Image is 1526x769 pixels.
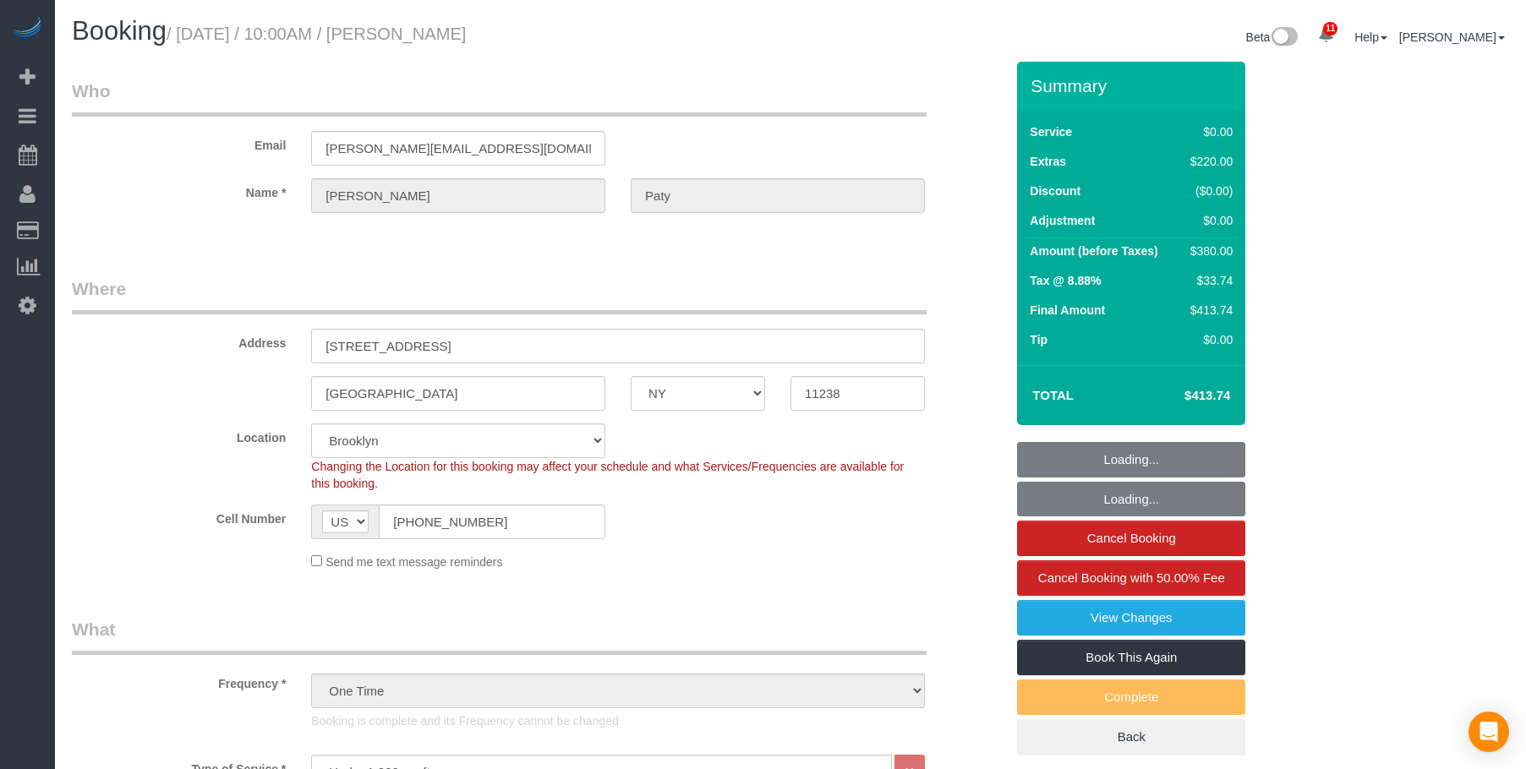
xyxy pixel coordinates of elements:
label: Tip [1030,331,1047,348]
div: Open Intercom Messenger [1469,712,1509,752]
legend: What [72,617,927,655]
label: Frequency * [59,669,298,692]
div: $0.00 [1184,331,1233,348]
div: $33.74 [1184,272,1233,289]
label: Address [59,329,298,352]
label: Extras [1030,153,1066,170]
label: Name * [59,178,298,201]
label: Final Amount [1030,302,1105,319]
label: Email [59,131,298,154]
a: Help [1354,30,1387,44]
span: Changing the Location for this booking may affect your schedule and what Services/Frequencies are... [311,460,904,490]
a: Cancel Booking [1017,521,1245,556]
p: Booking is complete and its Frequency cannot be changed [311,712,925,729]
input: Cell Number [379,504,605,539]
label: Location [59,423,298,446]
label: Adjustment [1030,212,1095,229]
span: Send me text message reminders [325,555,502,569]
span: Cancel Booking with 50.00% Fee [1038,570,1225,585]
legend: Where [72,276,927,314]
a: [PERSON_NAME] [1399,30,1505,44]
h3: Summary [1031,76,1237,95]
label: Cell Number [59,504,298,527]
div: ($0.00) [1184,183,1233,199]
label: Service [1030,123,1072,140]
label: Tax @ 8.88% [1030,272,1101,289]
h4: $413.74 [1134,389,1230,403]
a: Beta [1246,30,1299,44]
span: 11 [1323,22,1337,35]
a: Cancel Booking with 50.00% Fee [1017,560,1245,596]
span: Booking [72,16,167,46]
input: Email [311,131,605,166]
div: $0.00 [1184,212,1233,229]
small: / [DATE] / 10:00AM / [PERSON_NAME] [167,25,466,43]
div: $220.00 [1184,153,1233,170]
a: Back [1017,719,1245,755]
img: New interface [1270,27,1298,49]
img: Automaid Logo [10,17,44,41]
div: $380.00 [1184,243,1233,259]
a: View Changes [1017,600,1245,635]
input: Last Name [631,178,925,213]
input: Zip Code [790,376,925,411]
a: 11 [1310,17,1343,54]
div: $0.00 [1184,123,1233,140]
strong: Total [1032,388,1074,402]
a: Book This Again [1017,640,1245,675]
div: $413.74 [1184,302,1233,319]
input: City [311,376,605,411]
label: Amount (before Taxes) [1030,243,1157,259]
label: Discount [1030,183,1080,199]
legend: Who [72,79,927,117]
input: First Name [311,178,605,213]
